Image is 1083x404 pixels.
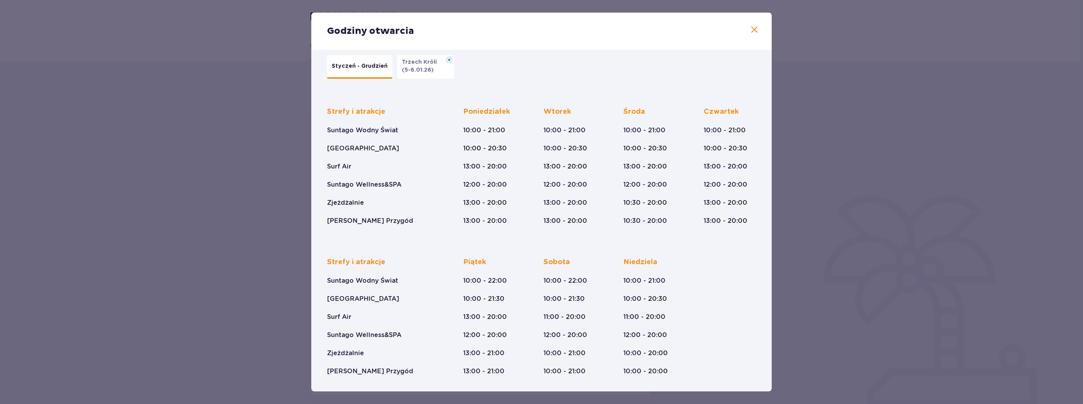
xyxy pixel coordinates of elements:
p: Zjeżdżalnie [327,198,364,207]
p: 10:00 - 22:00 [463,276,507,285]
button: Styczeń - Grudzień [327,55,392,79]
p: 13:00 - 21:00 [463,349,505,358]
p: 13:00 - 20:00 [623,162,667,171]
p: [PERSON_NAME] Przygód [327,217,413,225]
p: 13:00 - 20:00 [704,162,747,171]
p: Godziny otwarcia [327,25,414,37]
p: 10:00 - 21:00 [543,126,586,135]
p: Trzech Króli [402,58,442,66]
p: 12:00 - 20:00 [543,180,587,189]
p: 13:00 - 20:00 [463,313,507,321]
button: Trzech Króli(5-6.01.26) [397,55,454,79]
p: [GEOGRAPHIC_DATA] [327,295,399,303]
p: 10:00 - 21:00 [543,349,586,358]
p: 12:00 - 20:00 [543,331,587,339]
p: 10:00 - 21:00 [704,126,746,135]
p: 10:00 - 21:00 [623,126,665,135]
p: 10:00 - 20:30 [463,144,507,153]
p: [GEOGRAPHIC_DATA] [327,144,399,153]
p: 10:00 - 20:30 [704,144,747,153]
p: 10:00 - 20:00 [623,367,668,376]
p: Strefy i atrakcje [327,107,385,117]
p: 10:00 - 20:30 [623,144,667,153]
p: 12:00 - 20:00 [623,180,667,189]
p: 13:00 - 20:00 [704,217,747,225]
p: 13:00 - 20:00 [543,217,587,225]
p: 13:00 - 20:00 [543,198,587,207]
p: 13:00 - 21:00 [463,367,505,376]
p: (5-6.01.26) [402,66,434,74]
p: 10:00 - 20:30 [623,295,667,303]
p: Suntago Wodny Świat [327,126,398,135]
p: Zjeżdżalnie [327,349,364,358]
p: 11:00 - 20:00 [623,313,665,321]
p: 10:30 - 20:00 [623,217,667,225]
p: 12:00 - 20:00 [704,180,747,189]
p: Sobota [543,258,570,267]
p: Suntago Wodny Świat [327,276,398,285]
p: 10:00 - 21:00 [543,367,586,376]
p: 13:00 - 20:00 [704,198,747,207]
p: Piątek [463,258,486,267]
p: Surf Air [327,313,351,321]
p: 13:00 - 20:00 [543,162,587,171]
p: 10:00 - 21:00 [463,126,505,135]
p: 12:00 - 20:00 [623,331,667,339]
p: 13:00 - 20:00 [463,217,507,225]
p: 10:00 - 20:30 [543,144,587,153]
p: 10:00 - 22:00 [543,276,587,285]
p: Niedziela [623,258,657,267]
p: 12:00 - 20:00 [463,331,507,339]
p: 10:00 - 20:00 [623,349,668,358]
p: Czwartek [704,107,739,117]
p: 10:00 - 21:30 [543,295,585,303]
p: Wtorek [543,107,571,117]
p: Styczeń - Grudzień [332,62,388,70]
p: 13:00 - 20:00 [463,162,507,171]
p: 10:00 - 21:00 [623,276,665,285]
p: Środa [623,107,645,117]
p: 10:00 - 21:30 [463,295,505,303]
p: Suntago Wellness&SPA [327,180,401,189]
p: 10:30 - 20:00 [623,198,667,207]
p: 13:00 - 20:00 [463,198,507,207]
p: 11:00 - 20:00 [543,313,586,321]
p: Strefy i atrakcje [327,258,385,267]
p: 12:00 - 20:00 [463,180,507,189]
p: Surf Air [327,162,351,171]
p: Poniedziałek [463,107,510,117]
p: [PERSON_NAME] Przygód [327,367,413,376]
p: Suntago Wellness&SPA [327,331,401,339]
